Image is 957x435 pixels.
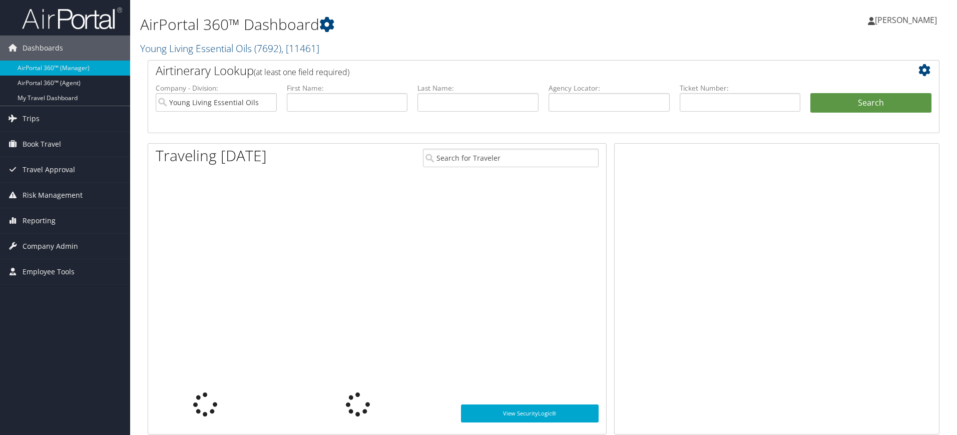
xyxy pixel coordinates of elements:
[254,42,281,55] span: ( 7692 )
[549,83,670,93] label: Agency Locator:
[23,208,56,233] span: Reporting
[156,145,267,166] h1: Traveling [DATE]
[254,67,349,78] span: (at least one field required)
[23,259,75,284] span: Employee Tools
[156,83,277,93] label: Company - Division:
[810,93,931,113] button: Search
[23,183,83,208] span: Risk Management
[156,62,865,79] h2: Airtinerary Lookup
[23,36,63,61] span: Dashboards
[423,149,599,167] input: Search for Traveler
[875,15,937,26] span: [PERSON_NAME]
[23,157,75,182] span: Travel Approval
[23,132,61,157] span: Book Travel
[140,42,319,55] a: Young Living Essential Oils
[23,234,78,259] span: Company Admin
[22,7,122,30] img: airportal-logo.png
[287,83,408,93] label: First Name:
[281,42,319,55] span: , [ 11461 ]
[140,14,678,35] h1: AirPortal 360™ Dashboard
[868,5,947,35] a: [PERSON_NAME]
[461,404,599,422] a: View SecurityLogic®
[23,106,40,131] span: Trips
[680,83,801,93] label: Ticket Number:
[417,83,539,93] label: Last Name:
